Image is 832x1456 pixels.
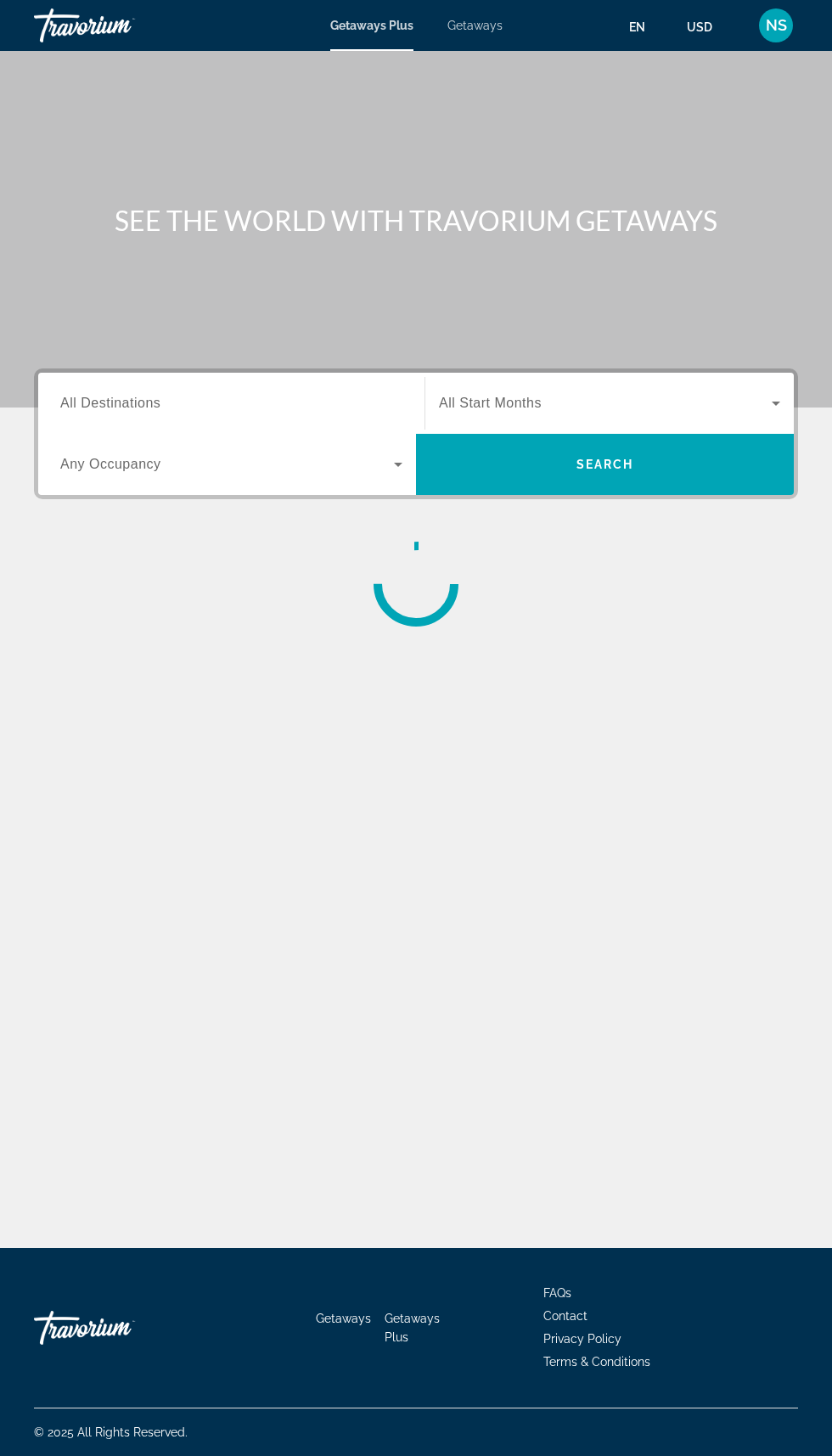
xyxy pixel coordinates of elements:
[687,14,728,39] button: Change currency
[687,20,712,34] span: USD
[60,457,161,471] span: Any Occupancy
[543,1355,650,1369] a: Terms & Conditions
[98,204,734,238] h1: SEE THE WORLD WITH TRAVORIUM GETAWAYS
[38,373,794,495] div: Search widget
[316,1312,371,1325] a: Getaways
[34,1425,188,1439] span: © 2025 All Rights Reserved.
[416,434,794,495] button: Search
[439,396,542,410] span: All Start Months
[34,3,204,48] a: Travorium
[60,394,402,414] input: Select destination
[447,19,503,32] a: Getaways
[330,19,413,32] a: Getaways Plus
[543,1332,621,1346] a: Privacy Policy
[385,1312,440,1344] a: Getaways Plus
[754,8,798,43] button: User Menu
[60,396,160,410] span: All Destinations
[34,1302,204,1353] a: Go Home
[629,20,645,34] span: en
[766,17,787,34] span: NS
[629,14,661,39] button: Change language
[543,1286,571,1300] a: FAQs
[576,458,634,471] span: Search
[543,1309,587,1323] a: Contact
